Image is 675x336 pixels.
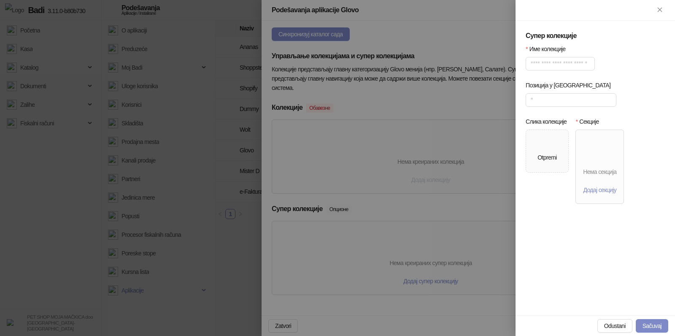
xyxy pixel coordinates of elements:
[526,81,616,90] label: Позиција у менију
[537,153,556,162] div: Otpremi
[526,31,665,41] h5: Супер колекције
[526,44,571,54] label: Име колекције
[576,167,624,176] div: Нема секција
[583,187,616,193] span: Додај секцију
[576,183,623,197] button: Додај секцију
[636,319,668,333] button: Sačuvaj
[597,319,632,333] button: Odustani
[655,5,665,15] button: Zatvori
[526,117,572,126] label: Слика колекције
[575,117,604,126] label: Секције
